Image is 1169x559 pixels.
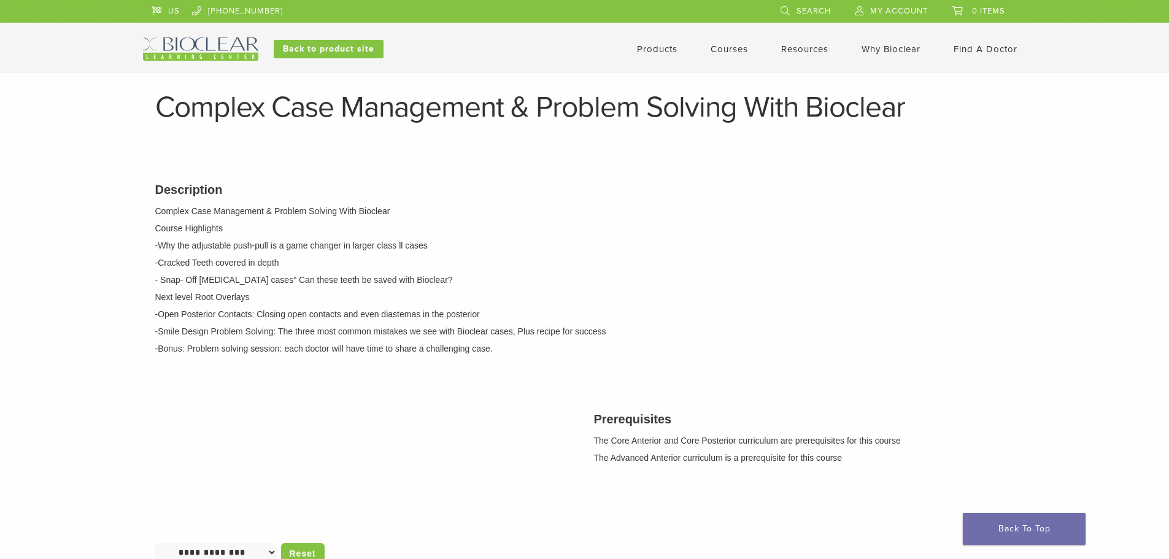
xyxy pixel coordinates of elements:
p: -Bonus: Problem solving session: each doctor will have time to share a challenging case. [155,342,1014,355]
a: Back To Top [963,513,1086,545]
p: - Snap- Off [MEDICAL_DATA] cases" Can these teeth be saved with Bioclear? [155,274,1014,287]
span: Search [797,6,831,16]
p: -Cracked Teeth covered in depth [155,256,1014,269]
a: Courses [711,44,748,55]
a: Why Bioclear [862,44,920,55]
span: 0 items [972,6,1005,16]
p: The Core Anterior and Core Posterior curriculum are prerequisites for this course [594,434,1014,447]
p: The Advanced Anterior curriculum is a prerequisite for this course [594,452,1014,465]
p: Complex Case Management & Problem Solving With Bioclear [155,205,1014,218]
p: Next level Root Overlays [155,291,1014,304]
img: Bioclear [143,37,258,61]
a: Products [637,44,677,55]
h1: Complex Case Management & Problem Solving With Bioclear [155,93,1014,122]
h3: Prerequisites [594,410,1014,428]
p: -Smile Design Problem Solving: The three most common mistakes we see with Bioclear cases, Plus re... [155,325,1014,338]
a: Find A Doctor [954,44,1017,55]
span: My Account [870,6,928,16]
a: Resources [781,44,828,55]
p: Course Highlights [155,222,1014,235]
p: -Why the adjustable push-pull is a game changer in larger class ll cases [155,239,1014,252]
a: Back to product site [274,40,384,58]
h3: Description [155,180,1014,199]
p: -Open Posterior Contacts: Closing open contacts and even diastemas in the posterior [155,308,1014,321]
